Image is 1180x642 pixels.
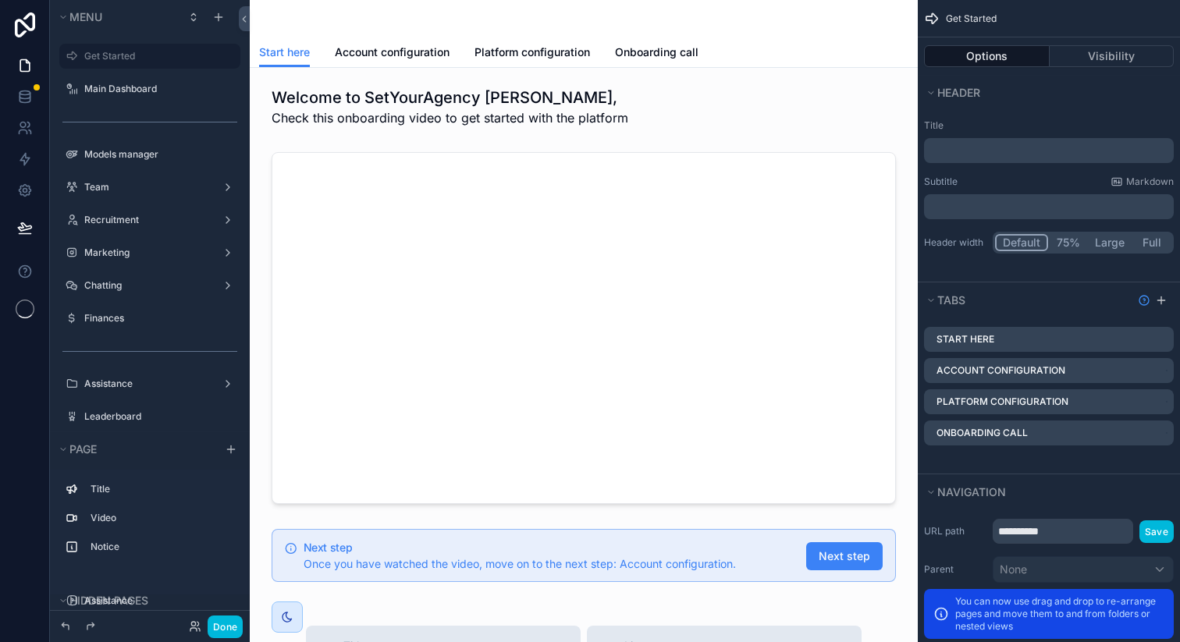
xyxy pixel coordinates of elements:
[335,44,450,60] span: Account configuration
[84,312,231,325] label: Finances
[924,236,986,249] label: Header width
[84,148,231,161] label: Models manager
[84,83,231,95] label: Main Dashboard
[937,333,994,346] label: Start here
[1048,234,1088,251] button: 75%
[1111,176,1174,188] a: Markdown
[69,10,102,23] span: Menu
[208,615,243,638] button: Done
[937,364,1065,377] label: Account configuration
[1132,234,1171,251] button: Full
[946,12,997,25] span: Get Started
[924,289,1132,311] button: Tabs
[335,38,450,69] a: Account configuration
[84,181,209,193] label: Team
[924,525,986,537] label: URL path
[91,483,228,495] label: Title
[937,485,1006,498] span: Navigation
[924,45,1050,67] button: Options
[924,119,1174,132] label: Title
[474,44,590,60] span: Platform configuration
[924,481,1164,503] button: Navigation
[84,50,231,62] label: Get Started
[259,44,310,60] span: Start here
[937,293,965,307] span: Tabs
[84,410,231,423] label: Leaderboard
[1050,45,1175,67] button: Visibility
[924,563,986,576] label: Parent
[91,512,228,524] label: Video
[924,138,1174,163] div: scrollable content
[1088,234,1132,251] button: Large
[69,442,97,456] span: Page
[56,6,178,28] button: Menu
[56,438,215,460] button: Page
[993,556,1174,583] button: None
[955,595,1164,633] p: You can now use drag and drop to re-arrange pages and move them to and from folders or nested views
[1000,562,1027,577] span: None
[50,470,250,575] div: scrollable content
[91,541,228,553] label: Notice
[474,38,590,69] a: Platform configuration
[84,279,209,292] label: Chatting
[1126,176,1174,188] span: Markdown
[259,38,310,68] a: Start here
[924,194,1174,219] div: scrollable content
[84,247,209,259] label: Marketing
[924,176,958,188] label: Subtitle
[937,395,1068,408] label: Platform configuration
[924,82,1164,104] button: Header
[615,44,698,60] span: Onboarding call
[937,427,1028,439] label: Onboarding call
[84,378,209,390] label: Assistance
[1138,294,1150,307] svg: Show help information
[937,86,980,99] span: Header
[84,214,209,226] label: Recruitment
[1139,520,1174,543] button: Save
[995,234,1048,251] button: Default
[615,38,698,69] a: Onboarding call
